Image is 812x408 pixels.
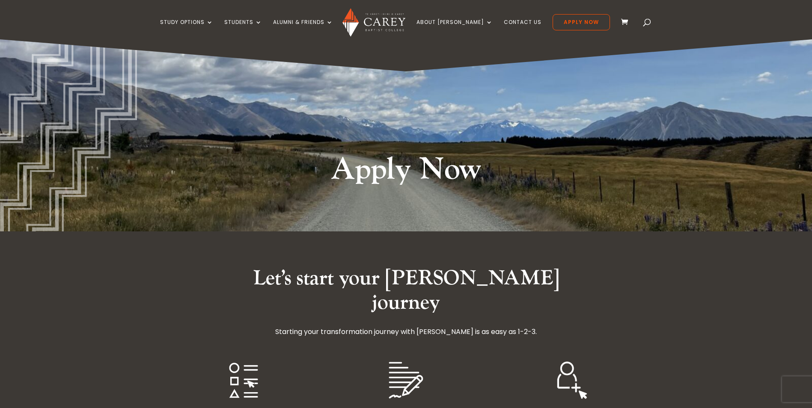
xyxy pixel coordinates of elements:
[160,19,213,39] a: Study Options
[504,19,541,39] a: Contact Us
[538,361,599,400] img: Join The Ship WHITE
[342,8,405,37] img: Carey Baptist College
[224,19,262,39] a: Students
[553,14,610,30] a: Apply Now
[246,326,567,337] p: Starting your transformation journey with [PERSON_NAME] is as easy as 1-2-3.
[213,361,274,400] img: Chart Your Course WHITE
[273,19,333,39] a: Alumni & Friends
[416,19,493,39] a: About [PERSON_NAME]
[246,150,567,194] h1: Apply Now
[375,361,437,400] img: Climb Aboard WHITE
[246,266,567,319] h2: Let’s start your [PERSON_NAME] journey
